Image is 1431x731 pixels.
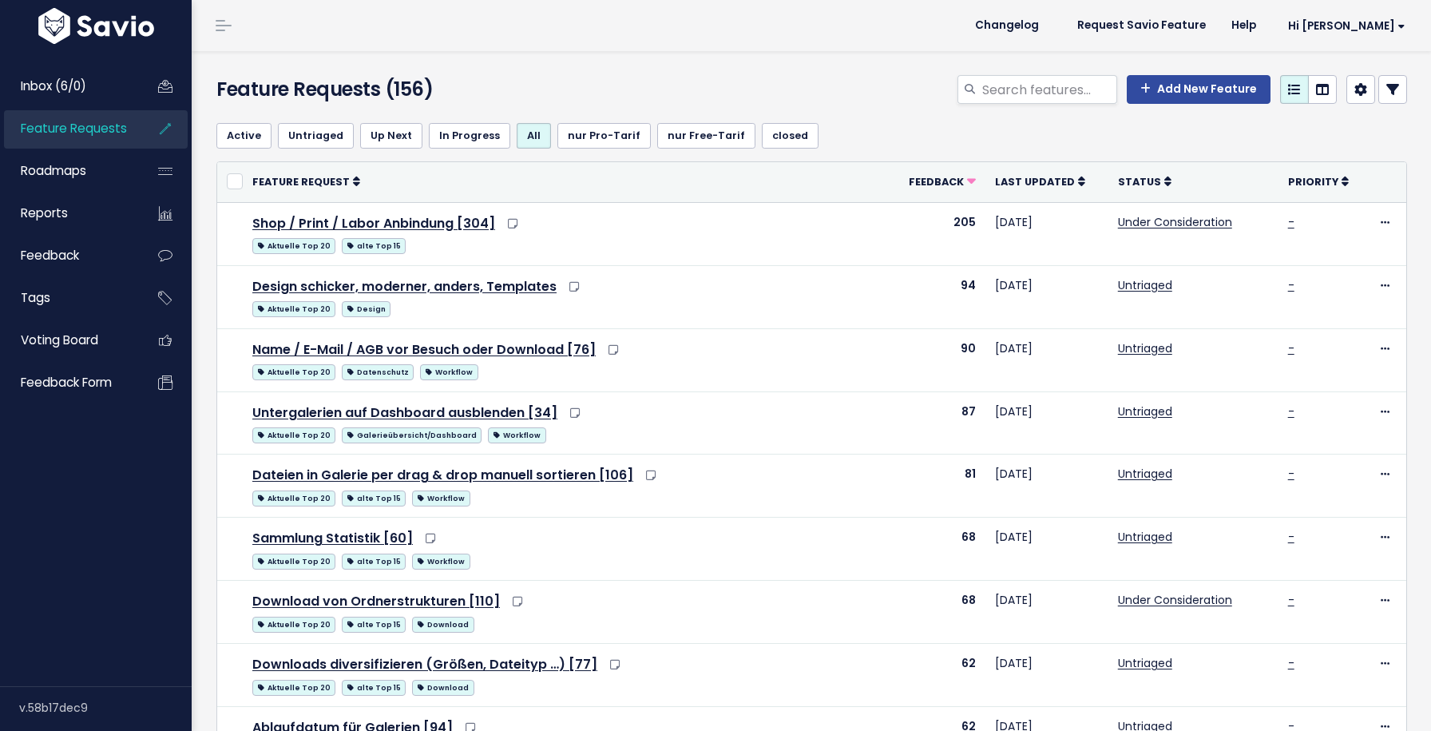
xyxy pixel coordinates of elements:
span: Workflow [412,554,470,570]
a: alte Top 15 [342,487,406,507]
a: - [1288,403,1294,419]
a: All [517,123,551,149]
a: Request Savio Feature [1064,14,1219,38]
a: - [1288,340,1294,356]
span: Aktuelle Top 20 [252,427,335,443]
a: Last Updated [995,173,1085,189]
a: Feature Requests [4,110,133,147]
a: Datenschutz [342,361,414,381]
input: Search features... [981,75,1117,104]
span: alte Top 15 [342,680,406,696]
ul: Filter feature requests [216,123,1407,149]
td: 87 [889,391,985,455]
span: alte Top 15 [342,554,406,570]
a: Aktuelle Top 20 [252,614,335,634]
a: Inbox (6/0) [4,68,133,105]
td: [DATE] [985,455,1108,518]
a: Untriaged [1118,277,1172,293]
span: alte Top 15 [342,617,406,633]
td: [DATE] [985,202,1108,265]
a: - [1288,592,1294,608]
span: Inbox (6/0) [21,77,86,94]
a: Feedback [909,173,976,189]
a: Aktuelle Top 20 [252,424,335,444]
a: alte Top 15 [342,550,406,570]
a: Voting Board [4,322,133,359]
span: Voting Board [21,332,98,348]
a: Download [412,677,474,697]
a: Help [1219,14,1269,38]
span: Priority [1288,175,1338,189]
a: Aktuelle Top 20 [252,550,335,570]
a: Untriaged [1118,466,1172,482]
a: Shop / Print / Labor Anbindung [304] [252,214,495,232]
span: Reports [21,205,68,221]
img: logo-white.9d6f32f41409.svg [34,8,158,44]
a: nur Pro-Tarif [557,123,651,149]
td: 94 [889,265,985,328]
span: Workflow [420,364,478,380]
a: Workflow [488,424,545,444]
a: Add New Feature [1127,75,1270,104]
a: Name / E-Mail / AGB vor Besuch oder Download [76] [252,340,596,359]
a: - [1288,655,1294,671]
a: Feature Request [252,173,360,189]
a: Design schicker, moderner, anders, Templates [252,277,557,296]
a: Reports [4,195,133,232]
span: Aktuelle Top 20 [252,491,335,507]
td: [DATE] [985,581,1108,644]
a: Status [1118,173,1171,189]
span: Last Updated [995,175,1075,189]
a: Aktuelle Top 20 [252,235,335,255]
td: 68 [889,518,985,581]
span: Feature Requests [21,120,127,137]
span: Changelog [975,20,1039,31]
a: Download von Ordnerstrukturen [110] [252,592,500,610]
a: Aktuelle Top 20 [252,361,335,381]
a: Feedback form [4,364,133,401]
span: Download [412,617,474,633]
span: Feedback [21,247,79,264]
a: Workflow [420,361,478,381]
a: - [1288,277,1294,293]
span: Aktuelle Top 20 [252,617,335,633]
a: Aktuelle Top 20 [252,298,335,318]
a: Priority [1288,173,1349,189]
span: Tags [21,289,50,306]
a: Up Next [360,123,422,149]
a: Sammlung Statistik [60] [252,529,413,547]
td: [DATE] [985,391,1108,455]
a: Untriaged [1118,403,1172,419]
a: Workflow [412,550,470,570]
a: Active [216,123,272,149]
a: Hi [PERSON_NAME] [1269,14,1418,38]
a: Dateien in Galerie per drag & drop manuell sortieren [106] [252,466,633,484]
a: Aktuelle Top 20 [252,677,335,697]
a: In Progress [429,123,510,149]
span: Design [342,301,390,317]
a: alte Top 15 [342,235,406,255]
a: Downloads diversifizieren (Größen, Dateityp …) [77] [252,655,597,673]
a: Download [412,614,474,634]
a: alte Top 15 [342,614,406,634]
a: Untriaged [278,123,354,149]
a: nur Free-Tarif [657,123,755,149]
span: Download [412,680,474,696]
span: Aktuelle Top 20 [252,554,335,570]
span: Workflow [488,427,545,443]
span: Aktuelle Top 20 [252,301,335,317]
a: Untriaged [1118,655,1172,671]
div: v.58b17dec9 [19,687,192,729]
span: Galerieübersicht/Dashboard [342,427,482,443]
td: [DATE] [985,265,1108,328]
td: 62 [889,644,985,707]
span: Roadmaps [21,162,86,179]
span: Aktuelle Top 20 [252,680,335,696]
span: Datenschutz [342,364,414,380]
a: - [1288,214,1294,230]
a: Galerieübersicht/Dashboard [342,424,482,444]
a: Tags [4,280,133,316]
a: closed [762,123,819,149]
td: 205 [889,202,985,265]
a: Roadmaps [4,153,133,189]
